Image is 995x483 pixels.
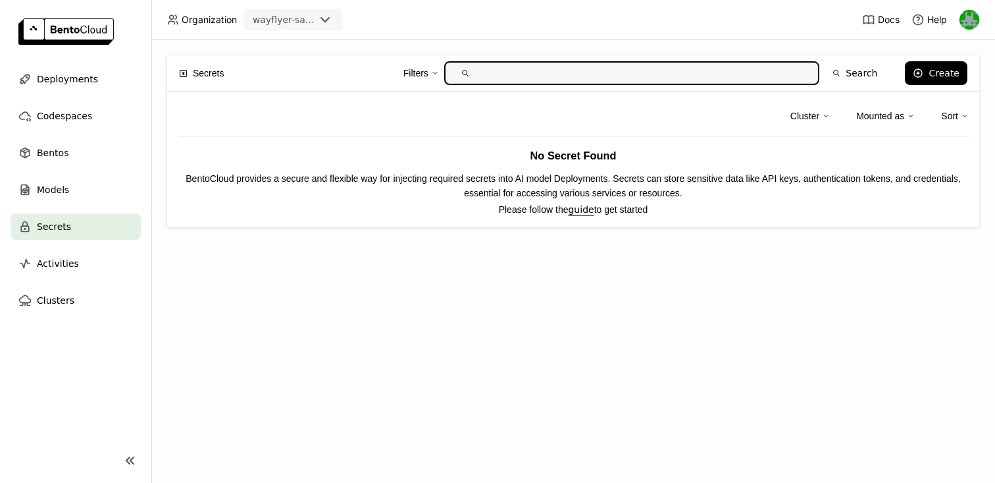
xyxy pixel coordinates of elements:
h3: No Secret Found [178,148,969,165]
div: Cluster [790,102,830,130]
span: Models [37,182,69,198]
div: Filters [403,59,439,87]
a: Docs [862,13,900,26]
span: Deployments [37,71,98,87]
span: Secrets [193,66,224,80]
div: Cluster [790,109,819,123]
a: Activities [11,250,141,277]
a: Clusters [11,287,141,314]
span: Clusters [37,293,74,308]
a: Secrets [11,213,141,240]
div: Filters [403,66,428,80]
div: Sort [941,102,969,130]
span: Docs [878,14,900,26]
a: guide [568,204,594,215]
p: BentoCloud provides a secure and flexible way for injecting required secrets into AI model Deploy... [178,171,969,200]
div: wayflyer-sandbox [253,13,315,26]
div: Mounted as [856,109,904,123]
span: Secrets [37,219,71,235]
span: Organization [182,14,237,26]
p: Please follow the to get started [178,202,969,217]
span: Help [927,14,947,26]
a: Models [11,177,141,203]
span: Bentos [37,145,68,161]
div: Help [911,13,947,26]
button: Create [905,61,967,85]
button: Search [825,61,885,85]
span: Activities [37,256,79,271]
img: logo [18,18,114,45]
img: Sean Hickey [959,10,979,30]
div: Sort [941,109,958,123]
div: Mounted as [856,102,915,130]
input: Selected wayflyer-sandbox. [316,14,317,27]
a: Deployments [11,66,141,92]
div: Create [929,68,959,78]
a: Bentos [11,140,141,166]
span: Codespaces [37,108,92,124]
a: Codespaces [11,103,141,129]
